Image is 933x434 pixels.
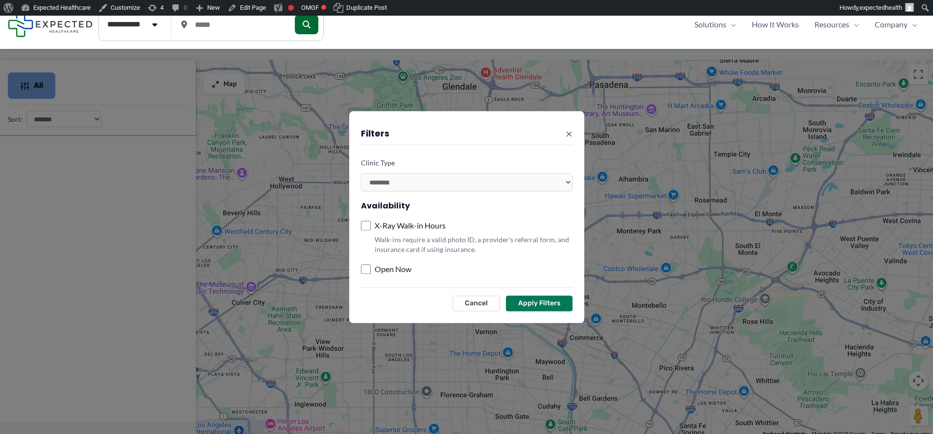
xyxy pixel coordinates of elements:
[8,12,93,37] img: Expected Healthcare Logo - side, dark font, small
[867,17,925,32] a: CompanyMenu Toggle
[506,296,573,311] button: Apply Filters
[361,128,389,139] h3: Filters
[744,17,807,32] a: How It Works
[566,123,573,145] span: ×
[814,17,849,32] span: Resources
[694,17,726,32] span: Solutions
[687,17,744,32] a: SolutionsMenu Toggle
[375,219,446,233] label: X-Ray Walk-in Hours
[453,296,500,311] button: Cancel
[726,17,736,32] span: Menu Toggle
[361,157,573,169] label: Clinic Type
[752,17,799,32] span: How It Works
[361,235,573,254] p: Walk-ins require a valid photo ID, a provider's referral form, and insurance card if using insura...
[288,5,294,11] div: Focus keyphrase not set
[908,17,917,32] span: Menu Toggle
[849,17,859,32] span: Menu Toggle
[375,262,411,276] label: Open Now
[361,201,573,210] h4: Availability
[860,4,902,11] span: expectedhealth
[875,17,908,32] span: Company
[807,17,867,32] a: ResourcesMenu Toggle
